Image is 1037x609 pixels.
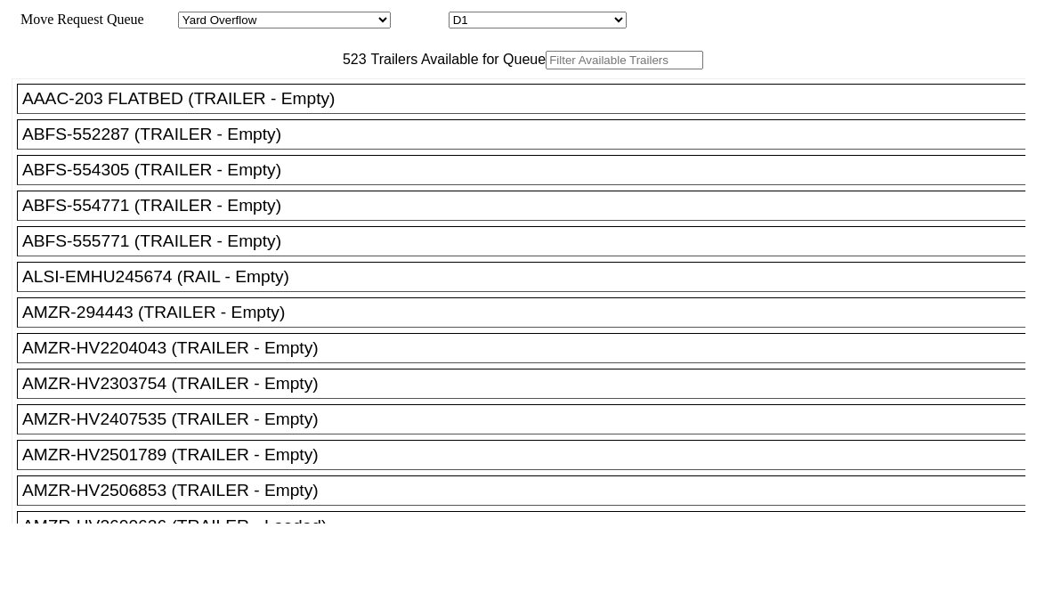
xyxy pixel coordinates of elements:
[22,267,1036,287] div: ALSI-EMHU245674 (RAIL - Empty)
[394,12,445,27] span: Location
[22,410,1036,429] div: AMZR-HV2407535 (TRAILER - Empty)
[546,51,703,69] input: Filter Available Trailers
[22,89,1036,109] div: AAAC-203 FLATBED (TRAILER - Empty)
[22,374,1036,394] div: AMZR-HV2303754 (TRAILER - Empty)
[334,52,367,67] span: 523
[12,12,144,27] span: Move Request Queue
[367,52,547,67] span: Trailers Available for Queue
[22,125,1036,144] div: ABFS-552287 (TRAILER - Empty)
[22,445,1036,465] div: AMZR-HV2501789 (TRAILER - Empty)
[22,338,1036,358] div: AMZR-HV2204043 (TRAILER - Empty)
[22,481,1036,500] div: AMZR-HV2506853 (TRAILER - Empty)
[22,231,1036,251] div: ABFS-555771 (TRAILER - Empty)
[22,303,1036,322] div: AMZR-294443 (TRAILER - Empty)
[147,12,174,27] span: Area
[22,160,1036,180] div: ABFS-554305 (TRAILER - Empty)
[22,516,1036,536] div: AMZR-HV2600626 (TRAILER - Loaded)
[22,196,1036,215] div: ABFS-554771 (TRAILER - Empty)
